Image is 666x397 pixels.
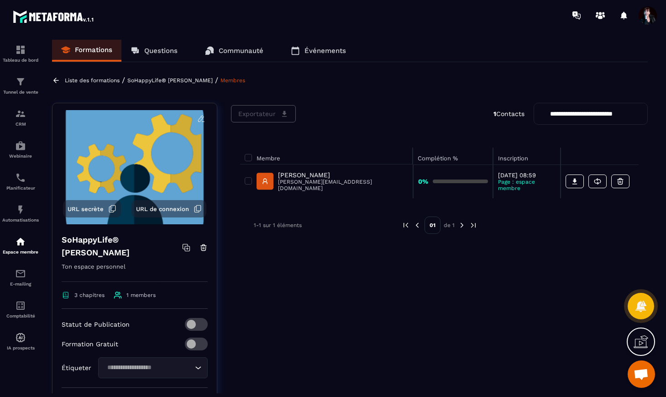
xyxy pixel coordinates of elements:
div: Search for option [98,357,208,378]
a: Formations [52,40,121,62]
strong: 1 [493,110,496,117]
img: next [469,221,477,229]
a: automationsautomationsAutomatisations [2,197,39,229]
p: CRM [2,122,39,127]
img: scheduler [15,172,26,183]
th: Membre [240,148,413,164]
a: SoHappyLife® [PERSON_NAME] [127,77,213,84]
img: prev [413,221,421,229]
a: [PERSON_NAME][PERSON_NAME][EMAIL_ADDRESS][DOMAIN_NAME] [257,171,408,191]
img: formation [15,44,26,55]
p: Étiqueter [62,364,91,371]
a: schedulerschedulerPlanificateur [2,165,39,197]
img: logo [13,8,95,25]
p: Questions [144,47,178,55]
p: [PERSON_NAME] [278,171,408,179]
a: Membres [220,77,245,84]
span: / [122,76,125,85]
a: formationformationCRM [2,101,39,133]
a: formationformationTableau de bord [2,37,39,69]
a: accountantaccountantComptabilité [2,293,39,325]
p: Webinaire [2,154,39,159]
span: URL secrète [68,206,104,212]
a: automationsautomationsEspace membre [2,229,39,261]
p: Espace membre [2,249,39,254]
p: IA prospects [2,345,39,350]
p: Formations [75,46,112,54]
a: Communauté [196,40,273,62]
p: Statut de Publication [62,321,130,328]
button: URL de connexion [131,200,206,217]
span: 1 members [126,292,156,298]
span: URL de connexion [136,206,189,212]
a: Événements [282,40,355,62]
a: automationsautomationsWebinaire [2,133,39,165]
img: prev [402,221,410,229]
img: automations [15,332,26,343]
p: 01 [425,217,441,234]
a: Questions [121,40,187,62]
a: Liste des formations [65,77,120,84]
p: 1-1 sur 1 éléments [254,222,302,228]
img: formation [15,76,26,87]
p: Ton espace personnel [62,261,208,282]
button: URL secrète [63,200,121,217]
p: de 1 [444,222,455,229]
img: formation [15,108,26,119]
img: accountant [15,300,26,311]
p: [DATE] 08:59 [498,172,556,179]
img: email [15,268,26,279]
img: automations [15,140,26,151]
img: automations [15,204,26,215]
p: Communauté [219,47,263,55]
a: formationformationTunnel de vente [2,69,39,101]
p: Comptabilité [2,313,39,318]
input: Search for option [104,363,193,373]
p: Tableau de bord [2,58,39,63]
th: Complétion % [413,148,493,164]
p: [PERSON_NAME][EMAIL_ADDRESS][DOMAIN_NAME] [278,179,408,191]
strong: 0% [418,178,428,185]
img: next [458,221,466,229]
p: Formation Gratuit [62,340,118,348]
p: Page : espace membre [498,179,556,191]
p: E-mailing [2,281,39,286]
img: background [59,110,210,224]
h4: SoHappyLife® [PERSON_NAME] [62,233,182,259]
img: automations [15,236,26,247]
th: Inscription [493,148,561,164]
span: 3 chapitres [74,292,105,298]
p: Événements [304,47,346,55]
span: / [215,76,218,85]
p: Contacts [493,110,524,117]
a: Ouvrir le chat [628,360,655,388]
p: Tunnel de vente [2,90,39,95]
p: Automatisations [2,217,39,222]
a: emailemailE-mailing [2,261,39,293]
p: Planificateur [2,185,39,191]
